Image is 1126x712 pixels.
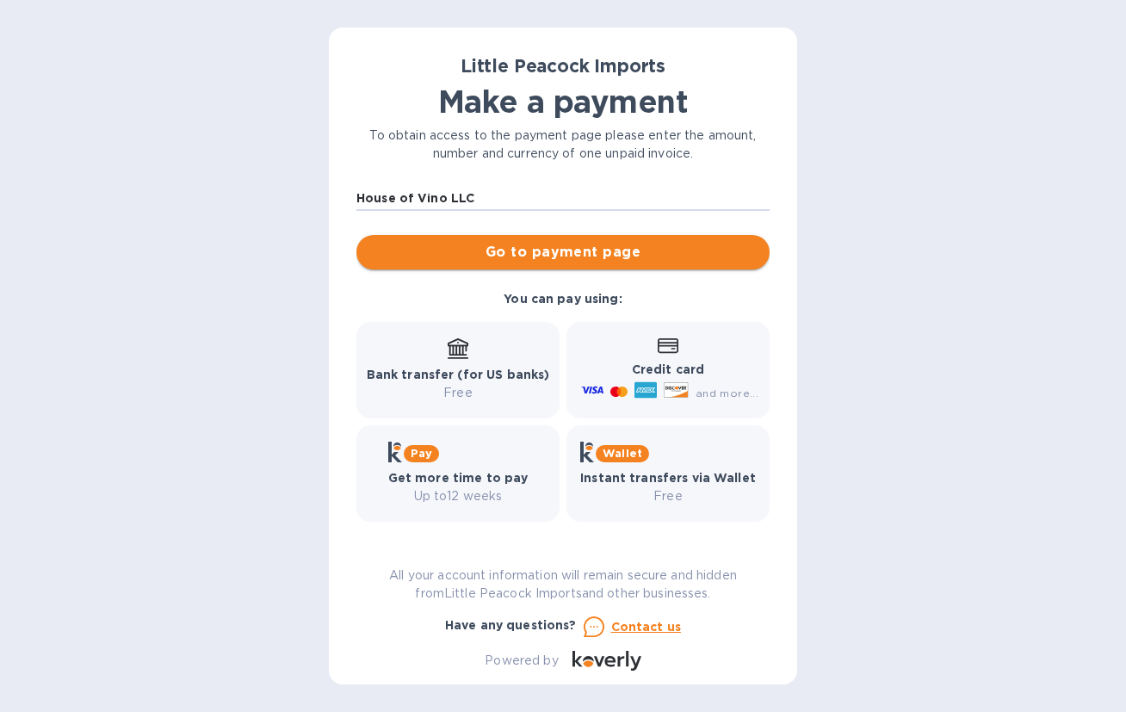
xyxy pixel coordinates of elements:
b: You can pay using: [504,292,622,306]
p: Free [580,487,756,505]
p: Free [367,384,550,402]
b: Have any questions? [445,618,577,632]
p: Up to 12 weeks [388,487,529,505]
span: and more... [696,387,758,399]
b: Credit card [632,362,704,376]
b: Wallet [603,447,642,460]
input: Enter business name [356,185,770,211]
b: Bank transfer (for US banks) [367,368,550,381]
p: To obtain access to the payment page please enter the amount, number and currency of one unpaid i... [356,127,770,163]
span: Go to payment page [370,242,756,263]
b: Get more time to pay [388,471,529,485]
p: All your account information will remain secure and hidden from Little Peacock Imports and other ... [356,567,770,603]
u: Contact us [611,620,682,634]
b: Little Peacock Imports [461,55,665,77]
b: Instant transfers via Wallet [580,471,756,485]
p: Powered by [485,652,558,670]
h1: Make a payment [356,84,770,120]
b: Pay [411,447,432,460]
button: Go to payment page [356,235,770,269]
